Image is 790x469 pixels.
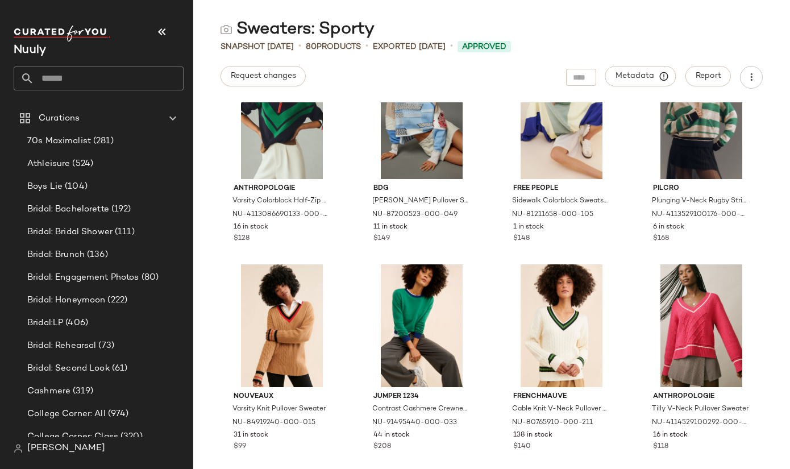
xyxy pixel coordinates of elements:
[234,430,268,441] span: 31 in stock
[221,24,232,35] img: svg%3e
[14,26,110,41] img: cfy_white_logo.C9jOOHJF.svg
[512,404,609,414] span: Cable Knit V-Neck Pullover Sweater
[652,404,749,414] span: Tilly V-Neck Pullover Sweater
[513,184,610,194] span: Free People
[85,248,108,262] span: (136)
[512,210,593,220] span: NU-81211658-000-105
[110,362,128,375] span: (61)
[513,222,544,233] span: 1 in stock
[372,210,458,220] span: NU-87200523-000-049
[234,184,330,194] span: Anthropologie
[221,18,375,41] div: Sweaters: Sporty
[373,442,391,452] span: $208
[27,385,70,398] span: Cashmere
[27,362,110,375] span: Bridal: Second Look
[232,210,329,220] span: NU-4113086690133-000-030
[105,294,127,307] span: (222)
[615,71,667,81] span: Metadata
[232,196,329,206] span: Varsity Colorblock Half-Zip Sweater
[512,196,609,206] span: Sidewalk Colorblock Sweatshirt
[653,222,684,233] span: 6 in stock
[232,418,315,428] span: NU-84919240-000-015
[232,404,326,414] span: Varsity Knit Pullover Sweater
[27,135,91,148] span: 70s Maximalist
[221,66,306,86] button: Request changes
[652,418,749,428] span: NU-4114529100292-000-060
[224,264,339,387] img: 84919240_015_b
[644,264,759,387] img: 4114529100292_060_b4
[365,40,368,53] span: •
[685,66,731,86] button: Report
[605,66,676,86] button: Metadata
[652,210,749,220] span: NU-4113529100176-000-038
[118,430,143,443] span: (320)
[221,41,294,53] span: Snapshot [DATE]
[653,430,688,441] span: 16 in stock
[96,339,114,352] span: (73)
[373,234,390,244] span: $149
[373,41,446,53] p: Exported [DATE]
[513,234,530,244] span: $148
[27,339,96,352] span: Bridal: Rehearsal
[70,385,93,398] span: (319)
[373,430,410,441] span: 44 in stock
[27,157,70,171] span: Athleisure
[373,392,470,402] span: Jumper 1234
[695,72,721,81] span: Report
[14,444,23,453] img: svg%3e
[14,44,46,56] span: Current Company Name
[372,418,457,428] span: NU-91495440-000-033
[27,408,106,421] span: College Corner: All
[27,294,105,307] span: Bridal: Honeymoon
[27,317,63,330] span: Bridal:LP
[504,264,619,387] img: 80765910_211_b3
[364,264,479,387] img: 91495440_033_b
[109,203,131,216] span: (192)
[234,234,250,244] span: $128
[39,112,80,125] span: Curations
[372,196,469,206] span: [PERSON_NAME] Pullover Sweater
[139,271,159,284] span: (80)
[27,226,113,239] span: Bridal: Bridal Shower
[513,392,610,402] span: FRENCHMAUVE
[298,40,301,53] span: •
[373,222,408,233] span: 11 in stock
[106,408,129,421] span: (974)
[306,41,361,53] div: Products
[27,180,63,193] span: Boys Lie
[63,180,88,193] span: (104)
[373,184,470,194] span: BDG
[27,442,105,455] span: [PERSON_NAME]
[653,184,750,194] span: Pilcro
[462,41,506,53] span: Approved
[230,72,296,81] span: Request changes
[70,157,93,171] span: (524)
[113,226,135,239] span: (111)
[372,404,469,414] span: Contrast Cashmere Crewneck Sweater
[306,43,317,51] span: 80
[653,234,669,244] span: $168
[652,196,749,206] span: Plunging V-Neck Rugby Stripe Collared Pullover Sweater
[513,430,552,441] span: 138 in stock
[234,442,246,452] span: $99
[234,392,330,402] span: Nouveaux
[513,442,531,452] span: $140
[512,418,593,428] span: NU-80765910-000-211
[27,203,109,216] span: Bridal: Bachelorette
[653,442,668,452] span: $118
[63,317,88,330] span: (406)
[27,271,139,284] span: Bridal: Engagement Photos
[653,392,750,402] span: Anthropologie
[27,248,85,262] span: Bridal: Brunch
[450,40,453,53] span: •
[27,430,118,443] span: College Corner: Class
[91,135,114,148] span: (281)
[234,222,268,233] span: 16 in stock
